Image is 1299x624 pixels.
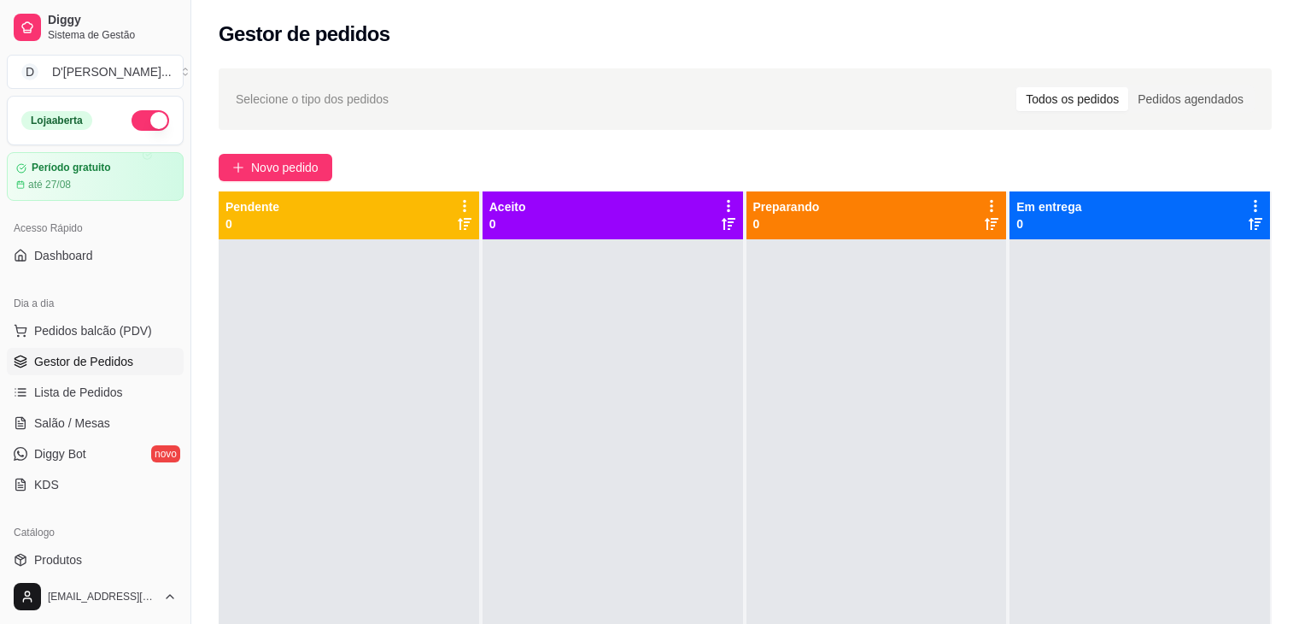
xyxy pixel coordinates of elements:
button: [EMAIL_ADDRESS][DOMAIN_NAME] [7,576,184,617]
p: Pendente [225,198,279,215]
a: Gestor de Pedidos [7,348,184,375]
button: Pedidos balcão (PDV) [7,317,184,344]
span: Sistema de Gestão [48,28,177,42]
span: Dashboard [34,247,93,264]
p: 0 [489,215,526,233]
div: Catálogo [7,519,184,546]
a: KDS [7,471,184,498]
article: até 27/08 [28,178,71,191]
a: Diggy Botnovo [7,440,184,468]
span: D [21,63,38,80]
p: 0 [225,215,279,233]
p: Preparando [753,198,820,215]
span: Novo pedido [251,158,319,177]
button: Select a team [7,55,184,89]
div: Pedidos agendados [1128,87,1253,111]
span: Gestor de Pedidos [34,353,133,370]
button: Alterar Status [132,110,169,131]
a: Produtos [7,546,184,574]
p: Aceito [489,198,526,215]
div: D'[PERSON_NAME] ... [52,63,172,80]
p: Em entrega [1016,198,1081,215]
span: KDS [34,476,59,493]
div: Todos os pedidos [1016,87,1128,111]
div: Loja aberta [21,111,92,130]
p: 0 [1016,215,1081,233]
span: Salão / Mesas [34,415,110,432]
article: Período gratuito [32,162,111,174]
div: Dia a dia [7,290,184,317]
span: Lista de Pedidos [34,384,123,401]
span: plus [232,162,244,174]
a: Lista de Pedidos [7,379,184,406]
a: DiggySistema de Gestão [7,7,184,48]
span: Selecione o tipo dos pedidos [236,90,389,109]
a: Salão / Mesas [7,409,184,437]
a: Dashboard [7,242,184,269]
div: Acesso Rápido [7,215,184,242]
span: Diggy [48,13,177,28]
span: Produtos [34,551,82,568]
h2: Gestor de pedidos [219,21,390,48]
p: 0 [753,215,820,233]
span: Pedidos balcão (PDV) [34,322,152,339]
button: Novo pedido [219,154,332,181]
span: [EMAIL_ADDRESS][DOMAIN_NAME] [48,590,156,603]
span: Diggy Bot [34,445,86,462]
a: Período gratuitoaté 27/08 [7,152,184,201]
